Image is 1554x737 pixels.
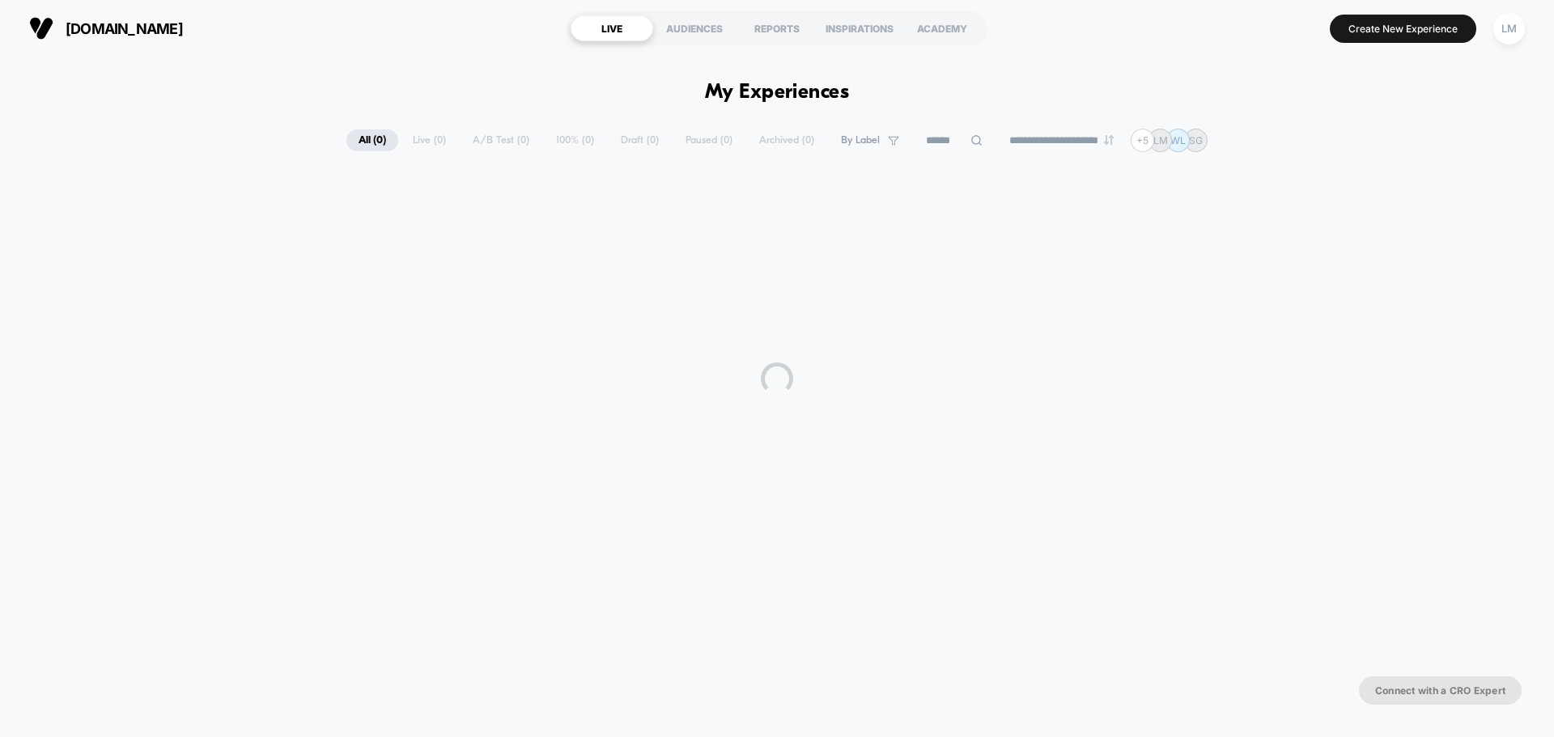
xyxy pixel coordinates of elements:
div: LIVE [571,15,653,41]
p: WL [1170,134,1186,146]
div: + 5 [1131,129,1154,152]
button: Connect with a CRO Expert [1359,676,1522,705]
button: Create New Experience [1330,15,1476,43]
h1: My Experiences [705,81,850,104]
div: AUDIENCES [653,15,736,41]
button: LM [1488,12,1530,45]
img: Visually logo [29,16,53,40]
p: SG [1189,134,1203,146]
span: [DOMAIN_NAME] [66,20,183,37]
span: All ( 0 ) [346,129,398,151]
div: INSPIRATIONS [818,15,901,41]
img: end [1104,135,1114,145]
span: By Label [841,134,880,146]
button: [DOMAIN_NAME] [24,15,188,41]
div: REPORTS [736,15,818,41]
p: LM [1153,134,1168,146]
div: LM [1493,13,1525,44]
div: ACADEMY [901,15,983,41]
